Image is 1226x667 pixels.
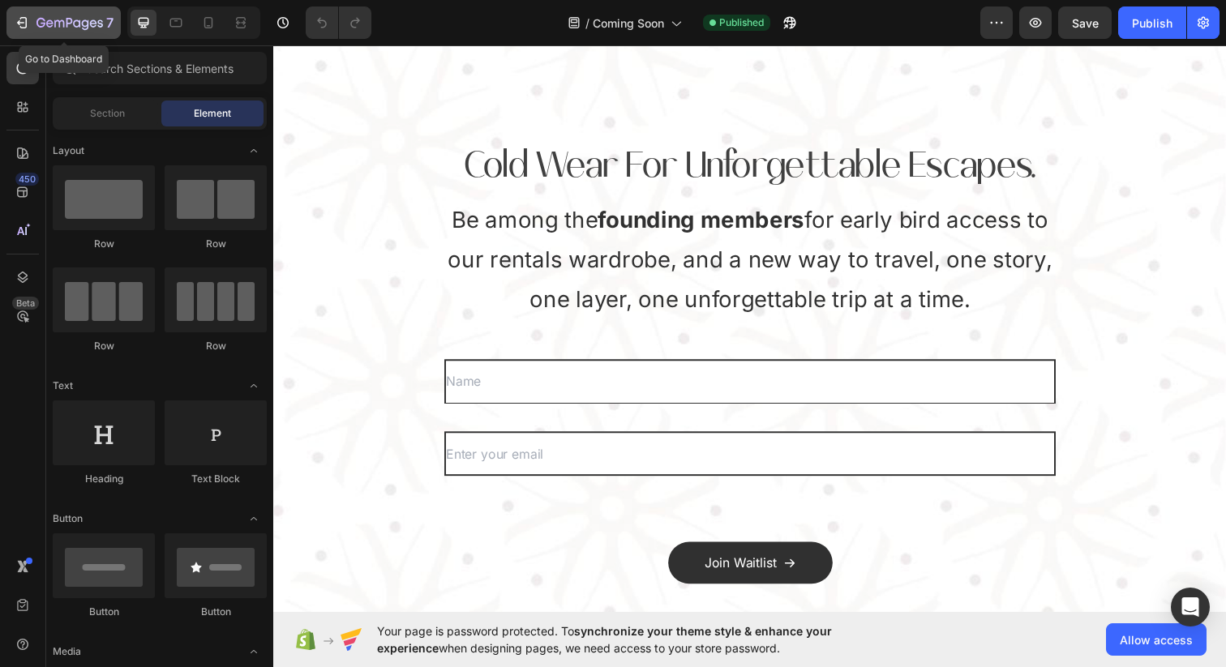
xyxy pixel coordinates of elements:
[53,644,81,659] span: Media
[377,622,895,656] span: Your page is password protected. To when designing pages, we need access to your store password.
[53,605,155,619] div: Button
[106,13,114,32] p: 7
[53,237,155,251] div: Row
[53,143,84,158] span: Layout
[440,517,514,541] div: Join Waitlist
[1132,15,1172,32] div: Publish
[1058,6,1112,39] button: Save
[53,52,267,84] input: Search Sections & Elements
[6,6,121,39] button: 7
[53,511,83,526] span: Button
[165,339,267,353] div: Row
[273,45,1226,612] iframe: Design area
[53,378,73,393] span: Text
[53,472,155,486] div: Heading
[306,6,371,39] div: Undo/Redo
[585,15,589,32] span: /
[90,106,125,121] span: Section
[403,507,571,550] button: Join Waitlist
[15,173,39,186] div: 450
[165,472,267,486] div: Text Block
[174,395,799,441] input: Enter your email
[165,237,267,251] div: Row
[174,321,799,366] input: Name
[12,297,39,310] div: Beta
[241,506,267,532] span: Toggle open
[53,339,155,353] div: Row
[194,106,231,121] span: Element
[241,373,267,399] span: Toggle open
[1171,588,1210,626] div: Open Intercom Messenger
[719,15,764,30] span: Published
[1118,6,1186,39] button: Publish
[241,639,267,665] span: Toggle open
[241,138,267,164] span: Toggle open
[377,624,832,655] span: synchronize your theme style & enhance your experience
[1120,631,1193,648] span: Allow access
[332,165,542,192] strong: founding members
[165,605,267,619] div: Button
[1072,16,1099,30] span: Save
[1106,623,1207,656] button: Allow access
[593,15,664,32] span: Coming Soon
